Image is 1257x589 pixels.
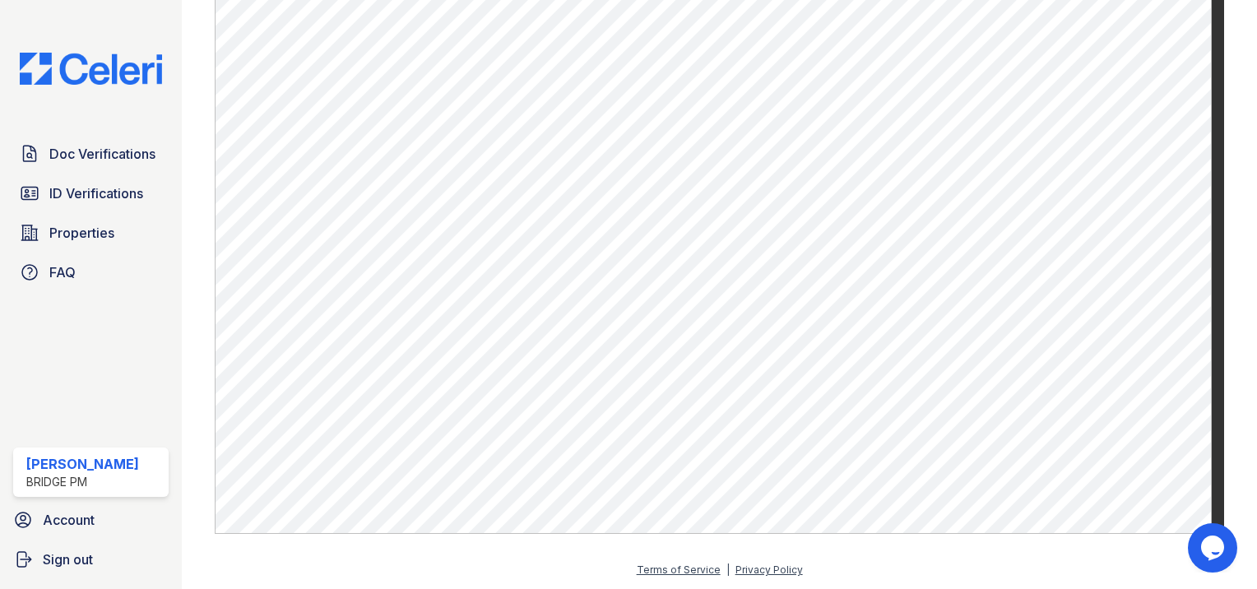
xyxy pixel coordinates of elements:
a: ID Verifications [13,177,169,210]
a: Sign out [7,543,175,576]
a: Terms of Service [637,563,721,576]
a: Doc Verifications [13,137,169,170]
a: Privacy Policy [735,563,803,576]
div: Bridge PM [26,474,139,490]
span: ID Verifications [49,183,143,203]
a: Account [7,503,175,536]
span: Properties [49,223,114,243]
img: CE_Logo_Blue-a8612792a0a2168367f1c8372b55b34899dd931a85d93a1a3d3e32e68fde9ad4.png [7,53,175,85]
span: Account [43,510,95,530]
a: FAQ [13,256,169,289]
span: FAQ [49,262,76,282]
a: Properties [13,216,169,249]
div: [PERSON_NAME] [26,454,139,474]
iframe: chat widget [1188,523,1241,573]
span: Sign out [43,550,93,569]
div: | [726,563,730,576]
span: Doc Verifications [49,144,155,164]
